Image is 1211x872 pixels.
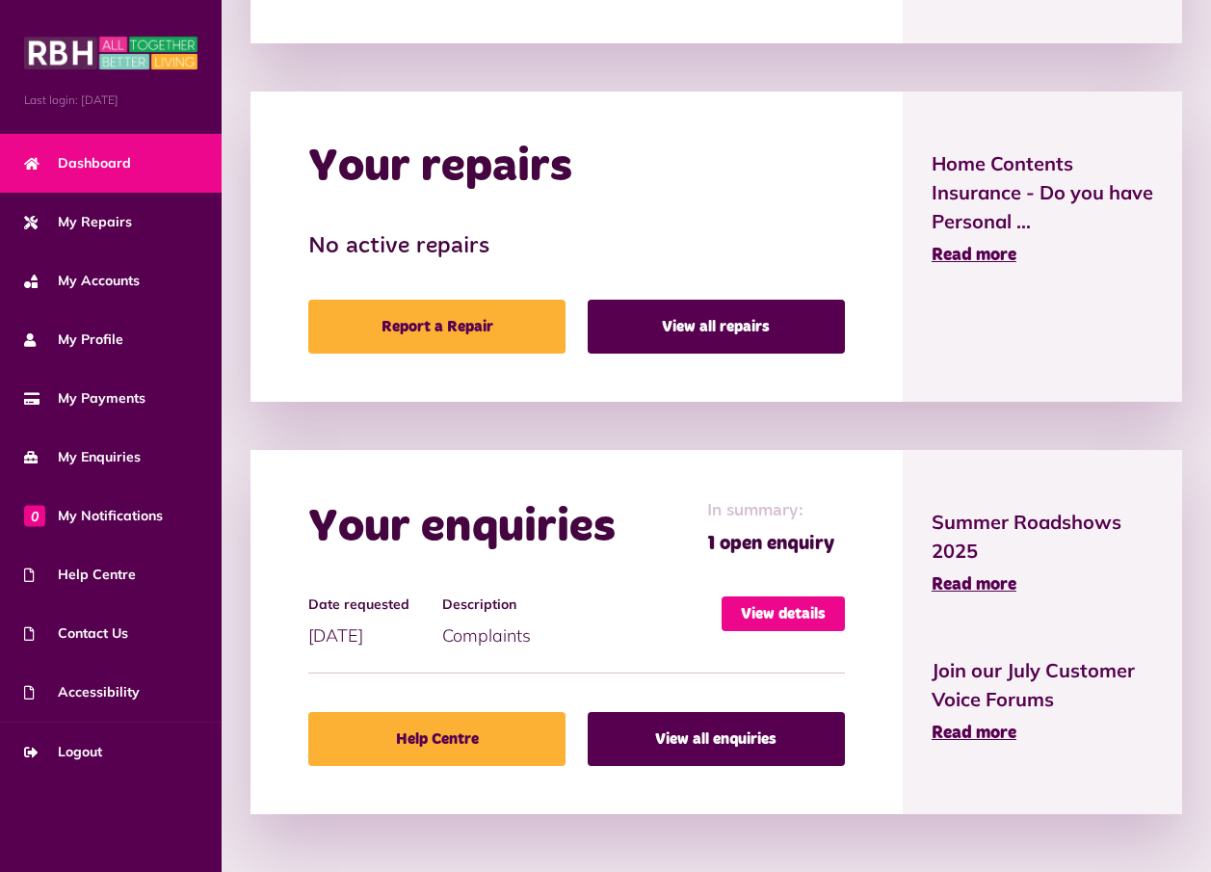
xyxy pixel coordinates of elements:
h4: Description [442,596,712,613]
span: Summer Roadshows 2025 [932,508,1153,566]
span: Join our July Customer Voice Forums [932,656,1153,714]
span: My Enquiries [24,447,141,467]
span: Read more [932,725,1016,742]
h4: Date requested [308,596,433,613]
a: Home Contents Insurance - Do you have Personal ... Read more [932,149,1153,269]
span: 1 open enquiry [707,529,834,558]
span: My Notifications [24,506,163,526]
div: Complaints [442,596,722,648]
a: Join our July Customer Voice Forums Read more [932,656,1153,747]
a: Report a Repair [308,300,566,354]
span: In summary: [707,498,834,524]
div: [DATE] [308,596,442,648]
span: Dashboard [24,153,131,173]
span: My Profile [24,330,123,350]
span: Last login: [DATE] [24,92,197,109]
span: Contact Us [24,623,128,644]
img: MyRBH [24,34,197,72]
span: Home Contents Insurance - Do you have Personal ... [932,149,1153,236]
span: 0 [24,505,45,526]
a: Summer Roadshows 2025 Read more [932,508,1153,598]
span: Logout [24,742,102,762]
h3: No active repairs [308,233,845,261]
a: View details [722,596,845,631]
h2: Your repairs [308,140,572,196]
a: View all repairs [588,300,845,354]
span: My Accounts [24,271,140,291]
a: Help Centre [308,712,566,766]
h2: Your enquiries [308,500,616,556]
a: View all enquiries [588,712,845,766]
span: Read more [932,247,1016,264]
span: My Repairs [24,212,132,232]
span: My Payments [24,388,145,409]
span: Accessibility [24,682,140,702]
span: Read more [932,576,1016,594]
span: Help Centre [24,565,136,585]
